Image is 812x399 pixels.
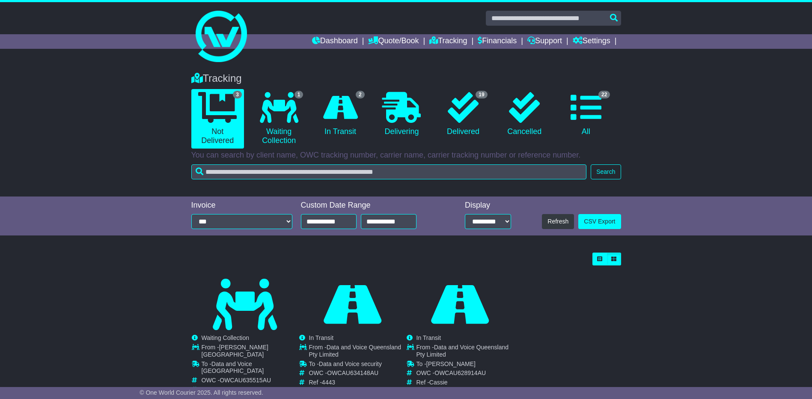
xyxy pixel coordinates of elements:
a: Financials [478,34,517,49]
span: 4443 [322,379,335,386]
td: OWC - [309,369,406,379]
div: Invoice [191,201,292,210]
a: Quote/Book [368,34,419,49]
span: OWCAU628914AU [434,369,486,376]
span: In Transit [309,334,334,341]
button: Search [591,164,621,179]
span: In Transit [416,334,441,341]
span: [PERSON_NAME] [426,360,476,367]
span: 1 [294,91,303,98]
div: Display [465,201,511,210]
div: Tracking [187,72,625,85]
a: Tracking [429,34,467,49]
td: Ref - [416,379,513,386]
span: Data and Voice security [319,360,382,367]
a: 3 Not Delivered [191,89,244,149]
a: Dashboard [312,34,358,49]
td: Ref - [202,386,298,393]
span: © One World Courier 2025. All rights reserved. [140,389,263,396]
span: 3 [233,91,242,98]
span: Cassie [429,379,448,386]
td: To - [202,360,298,377]
td: To - [309,360,406,370]
td: OWC - [416,369,513,379]
span: 19 [476,91,487,98]
span: OWCAU634148AU [327,369,378,376]
a: 19 Delivered [437,89,489,140]
a: Settings [573,34,610,49]
a: 22 All [559,89,612,140]
a: Support [527,34,562,49]
a: CSV Export [578,214,621,229]
span: OWCAU635515AU [220,377,271,384]
p: You can search by client name, OWC tracking number, carrier name, carrier tracking number or refe... [191,151,621,160]
div: Custom Date Range [301,201,438,210]
button: Refresh [542,214,574,229]
td: Ref - [309,379,406,386]
a: 2 In Transit [314,89,366,140]
span: Waiting Collection [202,334,250,341]
span: [PERSON_NAME][GEOGRAPHIC_DATA] [202,344,268,358]
td: From - [202,344,298,360]
a: Delivering [375,89,428,140]
span: Data and Voice [GEOGRAPHIC_DATA] [202,360,264,375]
span: Data and Voice Queensland Pty Limited [309,344,402,358]
td: To - [416,360,513,370]
span: 4358 [214,386,228,393]
a: 1 Waiting Collection [253,89,305,149]
span: 22 [598,91,610,98]
span: Data and Voice Queensland Pty Limited [416,344,509,358]
a: Cancelled [498,89,551,140]
span: 2 [356,91,365,98]
td: From - [309,344,406,360]
td: OWC - [202,377,298,386]
td: From - [416,344,513,360]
